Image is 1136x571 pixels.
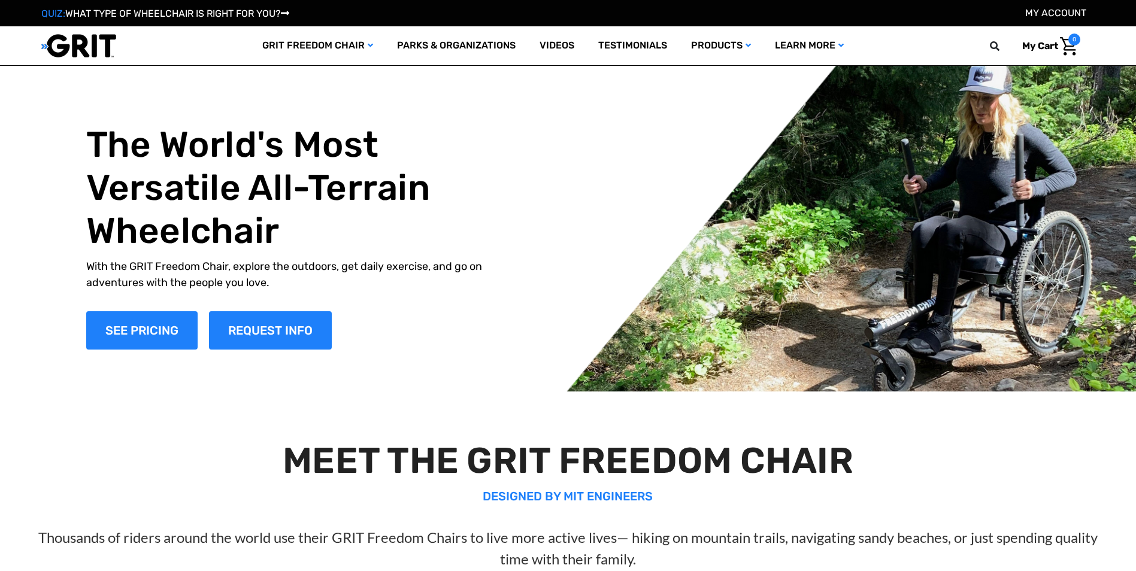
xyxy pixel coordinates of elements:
input: Search [995,34,1013,59]
a: Slide number 1, Request Information [209,311,332,350]
a: GRIT Freedom Chair [250,26,385,65]
span: 0 [1068,34,1080,45]
a: Testimonials [586,26,679,65]
p: Thousands of riders around the world use their GRIT Freedom Chairs to live more active lives— hik... [28,527,1107,570]
a: QUIZ:WHAT TYPE OF WHEELCHAIR IS RIGHT FOR YOU? [41,8,289,19]
a: Cart with 0 items [1013,34,1080,59]
p: With the GRIT Freedom Chair, explore the outdoors, get daily exercise, and go on adventures with ... [86,259,509,291]
a: Parks & Organizations [385,26,528,65]
a: Account [1025,7,1086,19]
h2: MEET THE GRIT FREEDOM CHAIR [28,439,1107,482]
img: GRIT All-Terrain Wheelchair and Mobility Equipment [41,34,116,58]
h1: The World's Most Versatile All-Terrain Wheelchair [86,123,509,253]
a: Shop Now [86,311,198,350]
span: My Cart [1022,40,1058,51]
a: Products [679,26,763,65]
img: Cart [1060,37,1077,56]
a: Videos [528,26,586,65]
a: Learn More [763,26,856,65]
p: DESIGNED BY MIT ENGINEERS [28,487,1107,505]
span: QUIZ: [41,8,65,19]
